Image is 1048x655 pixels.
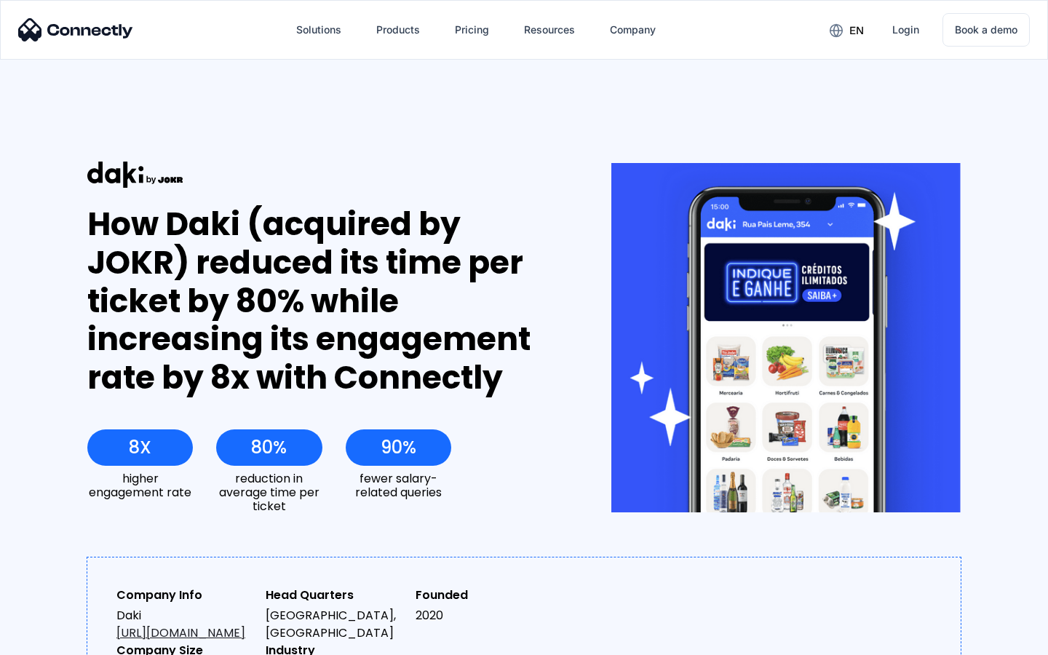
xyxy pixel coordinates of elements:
a: Book a demo [942,13,1030,47]
div: Solutions [285,12,353,47]
div: higher engagement rate [87,472,193,499]
div: Daki [116,607,254,642]
div: Products [376,20,420,40]
div: Resources [524,20,575,40]
div: Head Quarters [266,587,403,604]
img: Connectly Logo [18,18,133,41]
div: [GEOGRAPHIC_DATA], [GEOGRAPHIC_DATA] [266,607,403,642]
div: Pricing [455,20,489,40]
div: Solutions [296,20,341,40]
div: Company [598,12,667,47]
div: en [818,19,875,41]
div: Login [892,20,919,40]
div: reduction in average time per ticket [216,472,322,514]
div: Products [365,12,432,47]
div: 2020 [416,607,553,624]
aside: Language selected: English [15,630,87,650]
a: Pricing [443,12,501,47]
div: 90% [381,437,416,458]
a: Login [881,12,931,47]
div: Resources [512,12,587,47]
div: fewer salary-related queries [346,472,451,499]
div: 80% [251,437,287,458]
div: en [849,20,864,41]
div: 8X [129,437,151,458]
div: Founded [416,587,553,604]
div: How Daki (acquired by JOKR) reduced its time per ticket by 80% while increasing its engagement ra... [87,205,558,397]
a: [URL][DOMAIN_NAME] [116,624,245,641]
div: Company Info [116,587,254,604]
ul: Language list [29,630,87,650]
div: Company [610,20,656,40]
